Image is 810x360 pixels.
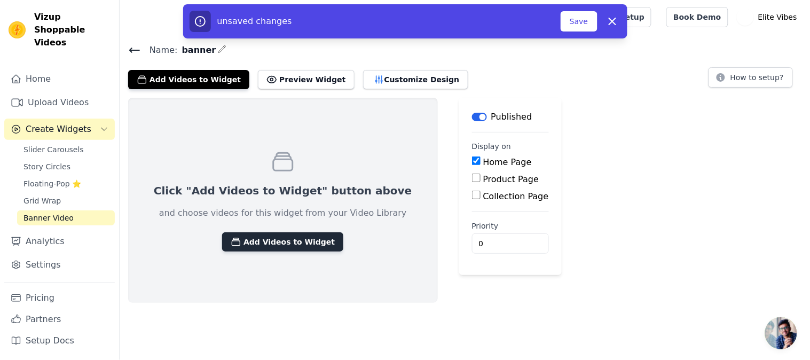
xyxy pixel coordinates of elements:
span: Banner Video [23,213,74,223]
a: Pricing [4,287,115,309]
span: Grid Wrap [23,195,61,206]
button: Save [561,11,597,32]
span: Create Widgets [26,123,91,136]
span: Name: [141,44,178,57]
span: Floating-Pop ⭐ [23,178,81,189]
div: Open chat [765,317,797,349]
label: Priority [472,221,549,231]
legend: Display on [472,141,512,152]
a: Partners [4,309,115,330]
a: Grid Wrap [17,193,115,208]
label: Collection Page [483,191,549,201]
button: Customize Design [363,70,468,89]
a: Settings [4,254,115,276]
p: Published [491,111,532,123]
button: Preview Widget [258,70,354,89]
label: Home Page [483,157,532,167]
button: Create Widgets [4,119,115,140]
a: How to setup? [709,75,793,85]
p: and choose videos for this widget from your Video Library [159,207,407,220]
span: unsaved changes [217,16,292,26]
button: Add Videos to Widget [128,70,249,89]
a: Analytics [4,231,115,252]
a: Home [4,68,115,90]
a: Setup Docs [4,330,115,351]
span: Slider Carousels [23,144,84,155]
a: Upload Videos [4,92,115,113]
div: Edit Name [218,43,226,57]
a: Floating-Pop ⭐ [17,176,115,191]
a: Banner Video [17,210,115,225]
button: Add Videos to Widget [222,232,343,252]
span: banner [178,44,216,57]
p: Click "Add Videos to Widget" button above [154,183,412,198]
a: Story Circles [17,159,115,174]
a: Slider Carousels [17,142,115,157]
label: Product Page [483,174,539,184]
span: Story Circles [23,161,70,172]
button: How to setup? [709,67,793,88]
